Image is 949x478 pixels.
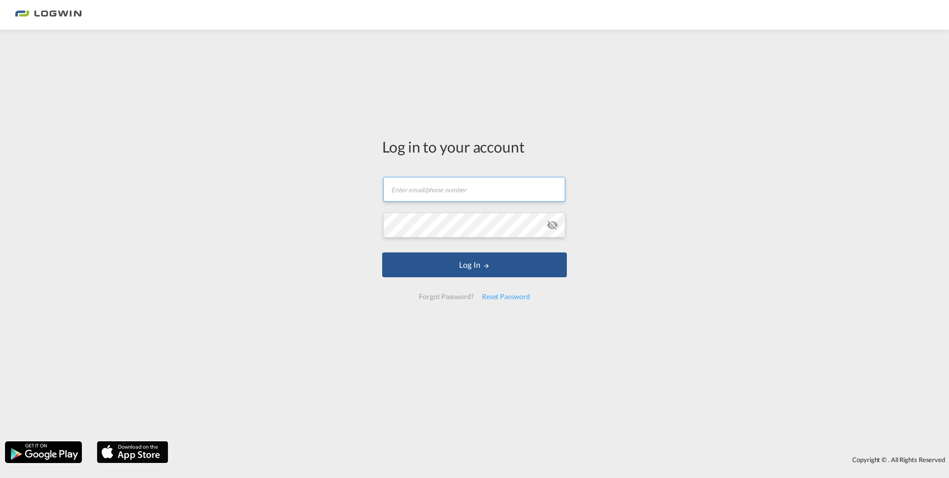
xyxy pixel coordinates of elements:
[478,288,534,306] div: Reset Password
[383,177,565,202] input: Enter email/phone number
[546,219,558,231] md-icon: icon-eye-off
[96,440,169,464] img: apple.png
[382,252,567,277] button: LOGIN
[415,288,477,306] div: Forgot Password?
[4,440,83,464] img: google.png
[15,4,82,26] img: bc73a0e0d8c111efacd525e4c8ad7d32.png
[173,451,949,468] div: Copyright © . All Rights Reserved
[382,136,567,157] div: Log in to your account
